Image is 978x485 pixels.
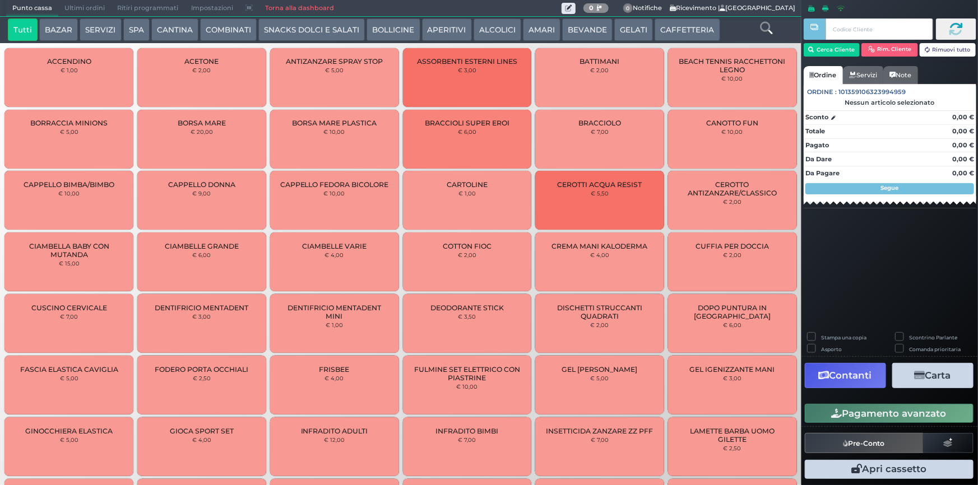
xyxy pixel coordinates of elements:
[723,375,741,381] small: € 3,00
[678,427,787,444] span: LAMETTE BARBA UOMO GILETTE
[591,436,609,443] small: € 7,00
[14,242,124,259] span: CIAMBELLA BABY CON MUTANDA
[952,169,974,177] strong: 0,00 €
[430,304,504,312] span: DEODORANTE STICK
[60,313,78,320] small: € 7,00
[723,321,741,328] small: € 6,00
[805,155,832,163] strong: Da Dare
[724,445,741,451] small: € 2,50
[111,1,184,16] span: Ritiri programmati
[839,87,906,97] span: 101359106323994959
[804,66,843,84] a: Ordine
[678,180,787,197] span: CEROTTO ANTIZANZARE/CLASSICO
[31,304,107,312] span: CUSCINO CERVICALE
[30,119,108,127] span: BORRACCIA MINIONS
[61,67,78,73] small: € 1,00
[881,184,899,192] strong: Segue
[952,113,974,121] strong: 0,00 €
[458,313,476,320] small: € 3,50
[165,242,239,250] span: CIAMBELLE GRANDE
[412,365,522,382] span: FULMINE SET ELETTRICO CON PIASTRINE
[805,433,924,453] button: Pre-Conto
[456,383,478,390] small: € 10,00
[443,242,492,250] span: COTTON FIOC
[591,190,609,197] small: € 5,50
[58,1,111,16] span: Ultimi ordini
[910,334,958,341] label: Scontrino Parlante
[706,119,758,127] span: CANOTTO FUN
[20,365,118,374] span: FASCIA ELASTICA CAVIGLIA
[722,128,743,135] small: € 10,00
[590,251,609,258] small: € 4,00
[558,180,642,189] span: CEROTTI ACQUA RESIST
[155,365,248,374] span: FODERO PORTA OCCHIALI
[458,67,476,73] small: € 3,00
[678,304,787,320] span: DOPO PUNTURA IN [GEOGRAPHIC_DATA]
[325,251,344,258] small: € 4,00
[892,363,974,388] button: Carta
[25,427,113,435] span: GINOCCHIERA ELASTICA
[435,427,498,435] span: INFRADITO BIMBI
[417,57,517,66] span: ASSORBENTI ESTERNI LINES
[589,4,594,12] b: 0
[562,18,613,41] button: BEVANDE
[324,190,345,197] small: € 10,00
[821,334,866,341] label: Stampa una copia
[546,427,653,435] span: INSETTICIDA ZANZARE ZZ PFF
[192,190,211,197] small: € 9,00
[805,113,828,122] strong: Sconto
[60,375,78,381] small: € 5,00
[325,67,344,73] small: € 5,00
[155,304,248,312] span: DENTIFRICIO MENTADENT
[422,18,472,41] button: APERITIVI
[8,18,38,41] button: Tutti
[191,128,213,135] small: € 20,00
[910,346,961,353] label: Comanda prioritaria
[280,304,390,320] span: DENTIFRICIO MENTADENT MINI
[47,57,91,66] span: ACCENDINO
[591,375,609,381] small: € 5,00
[192,313,211,320] small: € 3,00
[178,119,226,127] span: BORSA MARE
[591,321,609,328] small: € 2,00
[192,251,211,258] small: € 6,00
[805,404,974,423] button: Pagamento avanzato
[192,436,211,443] small: € 4,00
[826,18,933,40] input: Codice Cliente
[805,169,840,177] strong: Da Pagare
[952,155,974,163] strong: 0,00 €
[170,427,234,435] span: GIOCA SPORT SET
[319,365,350,374] span: FRISBEE
[591,128,609,135] small: € 7,00
[301,427,368,435] span: INFRADITO ADULTI
[805,127,825,135] strong: Totale
[280,180,389,189] span: CAPPELLO FEDORA BICOLORE
[821,346,842,353] label: Asporto
[60,436,78,443] small: € 5,00
[623,3,633,13] span: 0
[804,99,976,106] div: Nessun articolo selezionato
[562,365,638,374] span: GEL [PERSON_NAME]
[805,460,974,479] button: Apri cassetto
[614,18,653,41] button: GELATI
[861,43,918,57] button: Rim. Cliente
[458,128,476,135] small: € 6,00
[286,57,383,66] span: ANTIZANZARE SPRAY STOP
[302,242,367,250] span: CIAMBELLE VARIE
[552,242,648,250] span: CREMA MANI KALODERMA
[80,18,121,41] button: SERVIZI
[193,375,211,381] small: € 2,50
[804,43,860,57] button: Cerca Cliente
[168,180,235,189] span: CAPPELLO DONNA
[591,67,609,73] small: € 2,00
[324,436,345,443] small: € 12,00
[59,260,80,267] small: € 15,00
[123,18,150,41] button: SPA
[367,18,420,41] button: BOLLICINE
[808,87,837,97] span: Ordine :
[24,180,114,189] span: CAPPELLO BIMBA/BIMBO
[200,18,257,41] button: COMBINATI
[578,119,621,127] span: BRACCIOLO
[723,251,741,258] small: € 2,00
[655,18,720,41] button: CAFFETTERIA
